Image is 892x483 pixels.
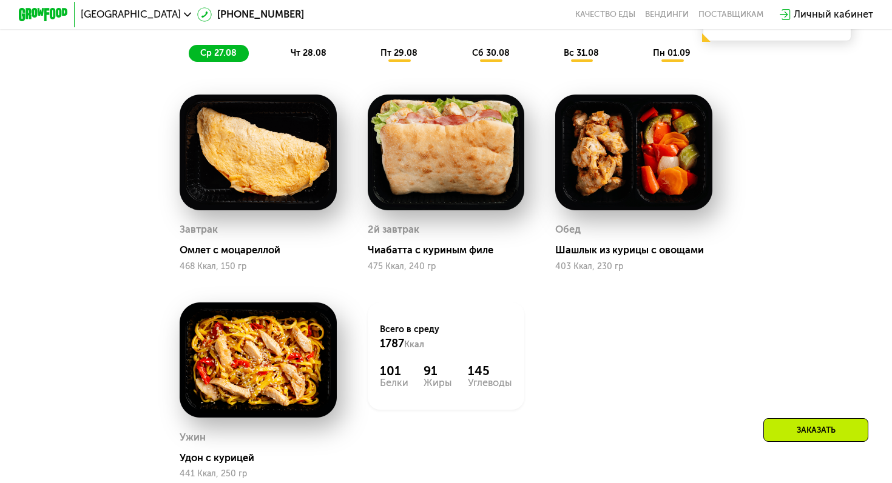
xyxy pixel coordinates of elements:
div: 2й завтрак [368,221,419,239]
div: Чиабатта с куриным филе [368,244,535,256]
div: Личный кабинет [794,7,873,22]
span: пн 01.09 [653,48,691,58]
div: 441 Ккал, 250 гр [180,469,337,479]
div: Жиры [424,378,452,388]
div: поставщикам [698,10,763,19]
div: Углеводы [468,378,512,388]
span: чт 28.08 [291,48,326,58]
div: 475 Ккал, 240 гр [368,262,525,271]
span: ср 27.08 [200,48,237,58]
a: [PHONE_NUMBER] [197,7,304,22]
span: [GEOGRAPHIC_DATA] [81,10,181,19]
div: 468 Ккал, 150 гр [180,262,337,271]
div: 101 [380,364,408,379]
div: Завтрак [180,221,218,239]
a: Вендинги [645,10,689,19]
span: вс 31.08 [564,48,599,58]
div: Обед [555,221,581,239]
div: 145 [468,364,512,379]
span: 1787 [380,337,404,350]
div: Омлет с моцареллой [180,244,346,256]
div: 403 Ккал, 230 гр [555,262,712,271]
span: сб 30.08 [472,48,510,58]
span: Ккал [404,339,424,350]
div: Ужин [180,428,206,447]
a: Качество еды [575,10,635,19]
div: Белки [380,378,408,388]
div: Заказать [763,418,868,442]
span: пт 29.08 [380,48,417,58]
div: 91 [424,364,452,379]
div: Удон с курицей [180,452,346,464]
div: Всего в среду [380,324,512,351]
div: Шашлык из курицы с овощами [555,244,722,256]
